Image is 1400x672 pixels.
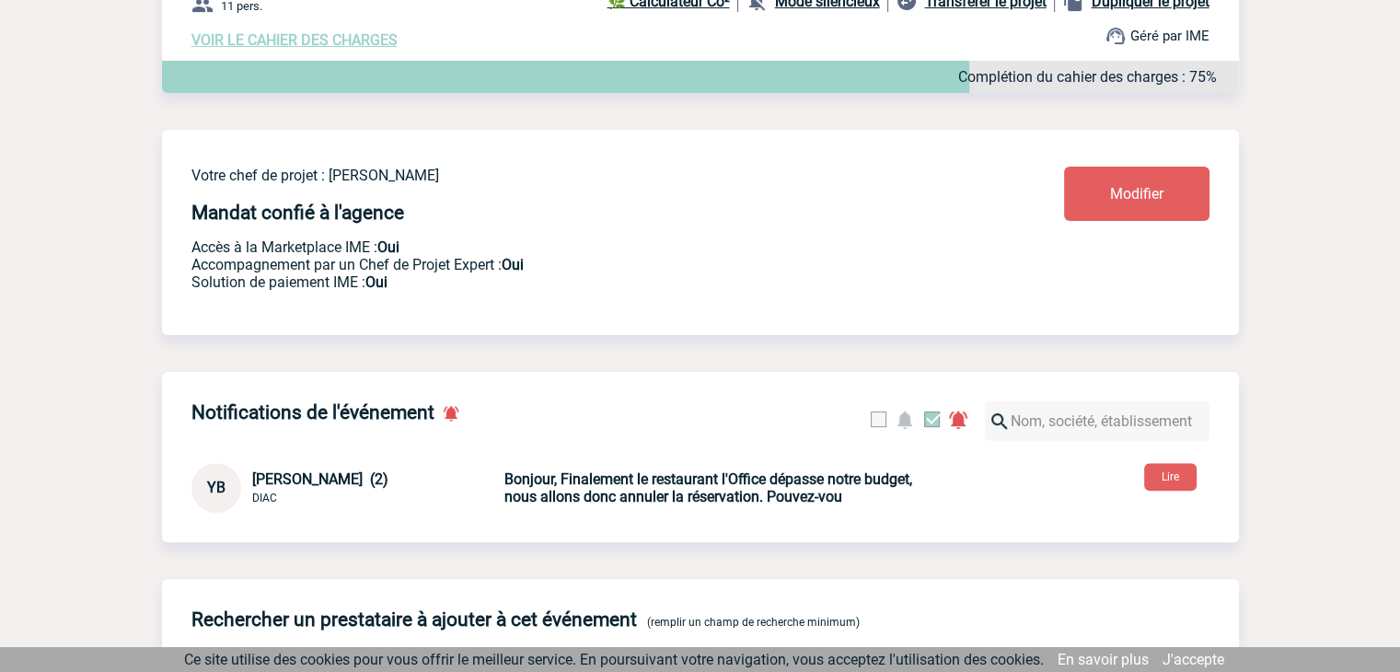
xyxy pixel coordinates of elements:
span: [PERSON_NAME] (2) [252,470,388,488]
span: Géré par IME [1130,28,1209,44]
h4: Rechercher un prestataire à ajouter à cet événement [191,608,637,631]
b: Oui [502,256,524,273]
span: Ce site utilise des cookies pour vous offrir le meilleur service. En poursuivant votre navigation... [184,651,1044,668]
h4: Mandat confié à l'agence [191,202,404,224]
a: J'accepte [1163,651,1224,668]
span: Modifier [1110,185,1163,203]
span: YB [207,479,226,496]
p: Votre chef de projet : [PERSON_NAME] [191,167,955,184]
a: VOIR LE CAHIER DES CHARGES [191,31,398,49]
span: DIAC [252,492,277,504]
p: Conformité aux process achat client, Prise en charge de la facturation, Mutualisation de plusieur... [191,273,955,291]
a: YB [PERSON_NAME] (2) DIAC Bonjour, Finalement le restaurant l'Office dépasse notre budget, nous a... [191,479,937,496]
span: (remplir un champ de recherche minimum) [647,616,860,629]
h4: Notifications de l'événement [191,401,434,423]
b: Bonjour, Finalement le restaurant l'Office dépasse notre budget, nous allons donc annuler la rése... [504,470,912,505]
a: En savoir plus [1058,651,1149,668]
b: Oui [365,273,388,291]
p: Prestation payante [191,256,955,273]
button: Lire [1144,463,1197,491]
img: support.png [1105,25,1127,47]
p: Accès à la Marketplace IME : [191,238,955,256]
a: Lire [1129,467,1211,484]
b: Oui [377,238,399,256]
div: Conversation privée : Client - Agence [191,463,501,513]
